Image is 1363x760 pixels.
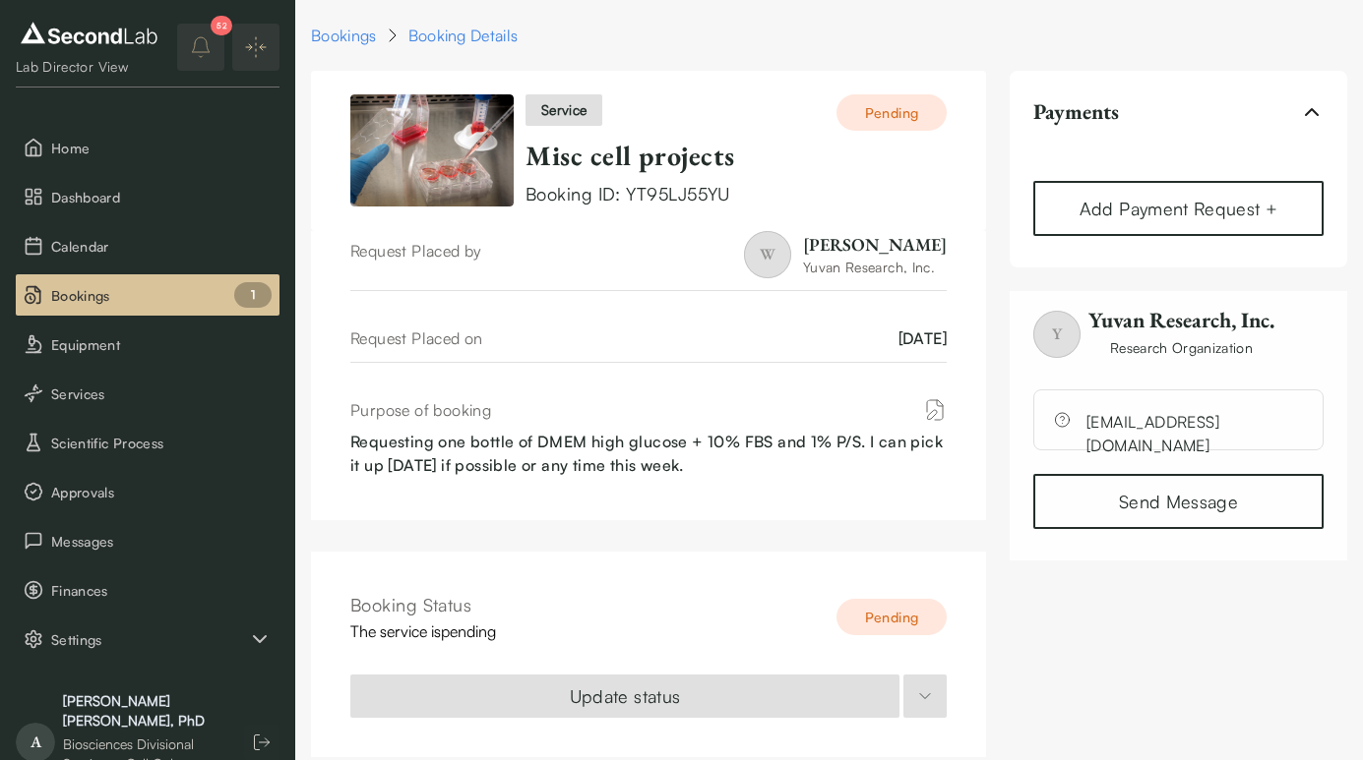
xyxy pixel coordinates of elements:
[16,569,279,611] button: Finances
[626,183,730,205] span: YT95LJ55YU
[16,471,279,512] button: Approvals
[1088,307,1274,334] span: Yuvan Research, Inc.
[1033,474,1324,529] a: Send Message
[51,629,248,650] span: Settings
[51,580,272,601] span: Finances
[51,383,272,404] span: Services
[526,139,947,173] div: Misc cell projects
[51,531,272,552] span: Messages
[16,520,279,561] button: Messages
[234,282,272,308] div: 1
[744,231,791,278] span: W
[51,236,272,257] span: Calendar
[526,181,947,207] div: Booking ID:
[16,176,279,217] button: Dashboard
[350,398,491,422] div: Purpose of booking
[16,422,279,463] button: Scientific Process
[903,674,947,718] button: update-status
[744,231,947,278] a: W[PERSON_NAME]Yuvan Research, Inc.
[16,618,279,660] button: Settings
[244,725,279,760] button: Log out
[836,599,947,635] div: Pending
[16,323,279,365] button: Equipment
[1033,307,1274,390] a: YYuvan Research, Inc.Research Organization
[1033,87,1324,138] button: Payments
[311,24,377,47] a: Bookings
[350,94,514,206] img: Misc cell projects
[16,274,279,316] li: Bookings
[16,373,279,414] button: Services
[898,326,947,350] span: [DATE]
[1088,337,1274,358] span: Research Organization
[16,127,279,168] button: Home
[16,18,162,49] img: logo
[51,482,272,502] span: Approvals
[350,674,899,718] button: Update status
[16,57,162,77] div: Lab Director View
[350,619,496,643] div: The service is pending
[51,433,272,453] span: Scientific Process
[177,24,224,71] button: notifications
[51,285,272,306] span: Bookings
[408,24,519,47] div: Booking Details
[526,138,735,173] a: Misc cell projects
[232,24,279,71] button: Expand/Collapse sidebar
[51,138,272,158] span: Home
[350,430,947,477] div: Requesting one bottle of DMEM high glucose + 10% FBS and 1% P/S. I can pick it up [DATE] if possi...
[51,187,272,207] span: Dashboard
[211,16,232,35] div: 52
[350,591,496,619] div: Booking Status
[63,691,224,731] div: [PERSON_NAME] [PERSON_NAME], PhD
[803,232,947,257] div: [PERSON_NAME]
[1033,138,1324,177] div: Payments
[350,239,482,278] div: Request Placed by
[1033,98,1119,126] span: Payments
[836,94,947,131] div: Pending
[1086,410,1303,418] a: [EMAIL_ADDRESS][DOMAIN_NAME]
[1033,311,1081,358] span: Y
[350,94,514,207] a: View item
[16,618,279,660] div: Settings sub items
[526,94,602,126] div: service
[350,326,483,350] div: Request Placed on
[1033,181,1324,236] button: Add Payment Request +
[803,257,947,277] div: Yuvan Research, Inc.
[51,334,272,355] span: Equipment
[16,225,279,266] button: Calendar
[16,274,279,316] button: Bookings 1 pending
